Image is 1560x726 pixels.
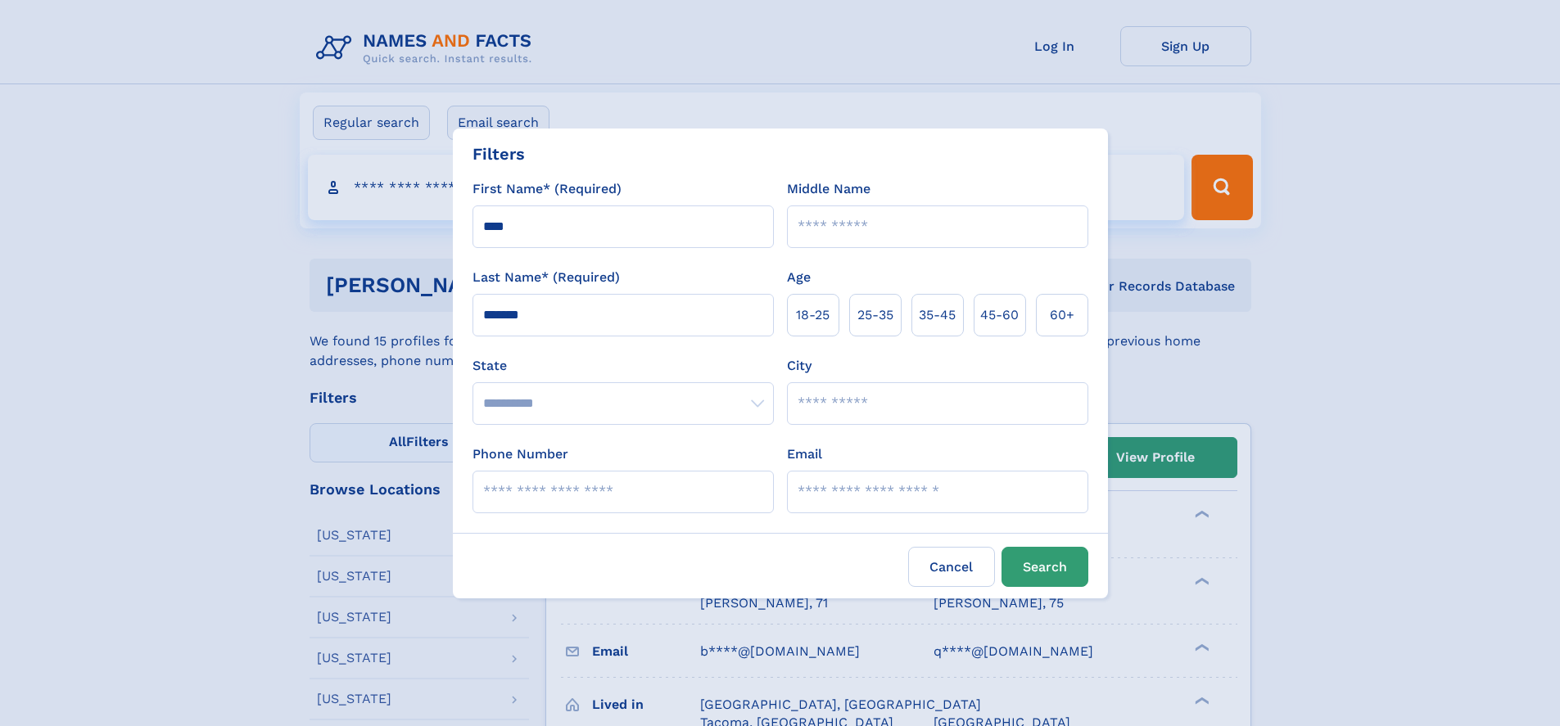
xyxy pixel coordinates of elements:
span: 45‑60 [980,305,1019,325]
span: 25‑35 [857,305,893,325]
label: Middle Name [787,179,870,199]
label: Last Name* (Required) [473,268,620,287]
label: Email [787,444,822,464]
span: 18‑25 [796,305,830,325]
label: State [473,356,774,376]
button: Search [1002,547,1088,587]
label: Phone Number [473,444,568,464]
span: 60+ [1050,305,1074,325]
label: First Name* (Required) [473,179,622,199]
label: City [787,356,812,376]
label: Cancel [908,547,995,587]
label: Age [787,268,811,287]
span: 35‑45 [919,305,956,325]
div: Filters [473,142,525,166]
